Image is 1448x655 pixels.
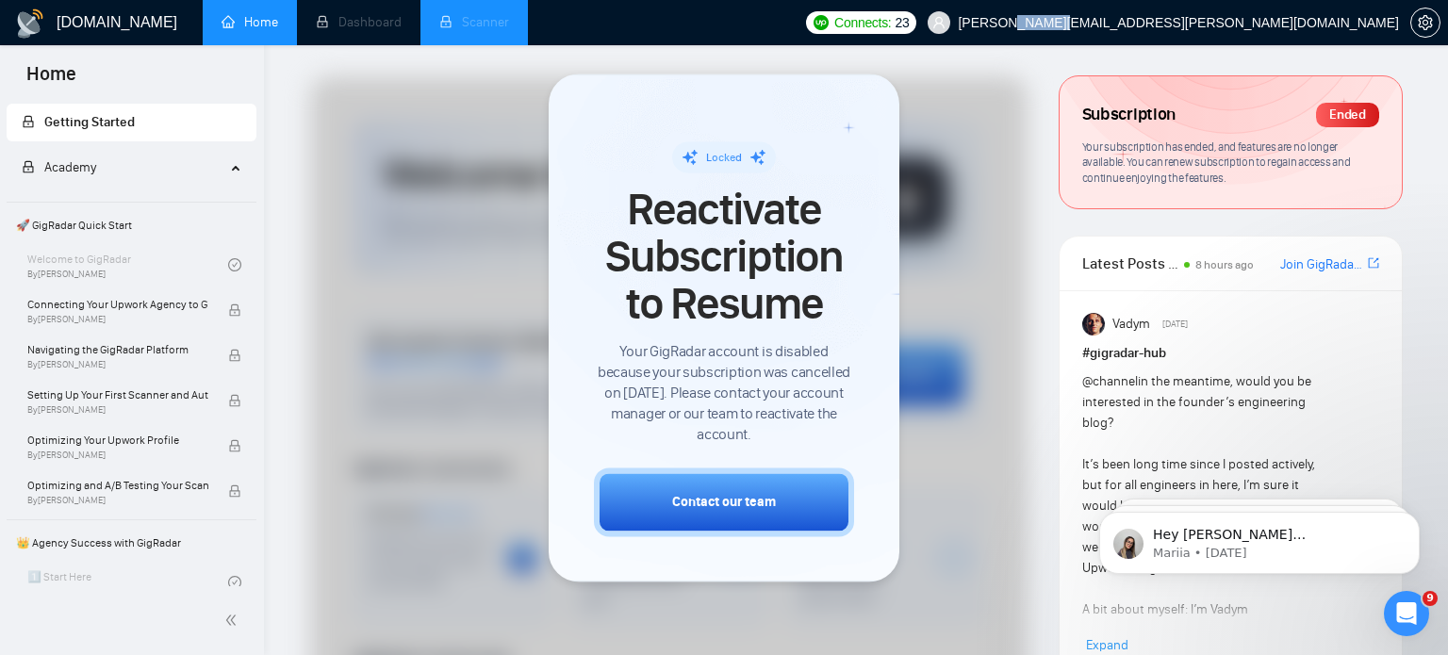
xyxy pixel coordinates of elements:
span: Vadym [1112,314,1150,335]
div: We will be happy to connect you with our Accounts team about to learn more about current plans. [30,159,294,215]
iframe: Intercom live chat [1384,591,1429,636]
span: @channel [1082,373,1138,389]
span: Academy [22,159,96,175]
span: Navigating the GigRadar Platform [27,340,208,359]
button: go back [12,13,48,49]
span: By [PERSON_NAME] [27,495,208,506]
span: setting [1411,15,1440,30]
span: 9 [1423,591,1438,606]
button: Contact our team [594,467,854,536]
span: user [932,16,946,29]
span: lock [228,484,241,498]
button: I would like to reactivate my account [80,486,353,524]
a: homeHome [222,14,278,30]
span: Your subscription has ended, and features are no longer available. You can renew subscription to ... [1082,139,1351,185]
a: export [1368,254,1379,272]
span: check-circle [228,258,241,271]
span: export [1368,255,1379,270]
span: Optimizing Your Upwork Profile [27,431,208,450]
span: Reactivate Subscription to Resume [594,186,854,328]
span: 23 [895,12,909,33]
span: lock [22,160,35,173]
button: setting [1410,8,1440,38]
p: Message from Mariia, sent 12w ago [82,73,325,90]
span: 🚀 GigRadar Quick Start [8,206,255,244]
span: Your GigRadar account is disabled because your subscription was cancelled on [DATE]. Please conta... [594,341,854,445]
div: Hello ☀️ [30,131,294,150]
div: Ended [1316,103,1379,127]
span: Connecting Your Upwork Agency to GigRadar [27,295,208,314]
span: By [PERSON_NAME] [27,314,208,325]
p: The team can also help [91,37,235,56]
img: Vadym [1082,313,1105,336]
span: By [PERSON_NAME] [27,404,208,416]
h1: AI Assistant from GigRadar 📡 [91,8,293,37]
a: Join GigRadar Slack Community [1280,254,1364,275]
span: lock [228,439,241,452]
a: setting [1410,15,1440,30]
iframe: Intercom notifications message [1071,472,1448,604]
span: double-left [224,611,243,630]
span: By [PERSON_NAME] [27,359,208,370]
span: By [PERSON_NAME] [27,450,208,461]
img: Profile image for AI Assistant from GigRadar 📡 [54,16,84,46]
span: lock [228,349,241,362]
img: upwork-logo.png [814,15,829,30]
span: Connects: [834,12,891,33]
img: logo [15,8,45,39]
span: Setting Up Your First Scanner and Auto-Bidder [27,385,208,404]
span: lock [228,303,241,317]
span: Locked [706,151,742,164]
span: Home [11,60,91,100]
span: [DATE] [1162,316,1188,333]
span: lock [228,394,241,407]
h1: # gigradar-hub [1082,343,1379,364]
li: Getting Started [7,104,256,141]
span: Optimizing and A/B Testing Your Scanner for Better Results [27,476,208,495]
div: AI Assistant from GigRadar 📡 says… [15,120,362,295]
span: Academy [44,159,96,175]
span: 8 hours ago [1195,258,1254,271]
span: Latest Posts from the GigRadar Community [1082,252,1178,275]
span: check-circle [228,576,241,589]
div: Close [331,13,365,47]
div: Hello ☀️We will be happy to connect you with our Accounts team about to learn more about current ... [15,120,309,272]
span: Subscription [1082,99,1176,131]
span: 👑 Agency Success with GigRadar [8,524,255,562]
span: lock [22,115,35,128]
span: Hey [PERSON_NAME][DOMAIN_NAME][EMAIL_ADDRESS][DOMAIN_NAME], Looks like your Upwork agency SallSto... [82,55,323,332]
button: Home [295,13,331,49]
span: Expand [1086,637,1128,653]
div: Contact our team [672,492,776,512]
span: Getting Started [44,114,135,130]
div: As a previous customer of GigRadar, you are eligible for special terms 👇 [30,224,294,261]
